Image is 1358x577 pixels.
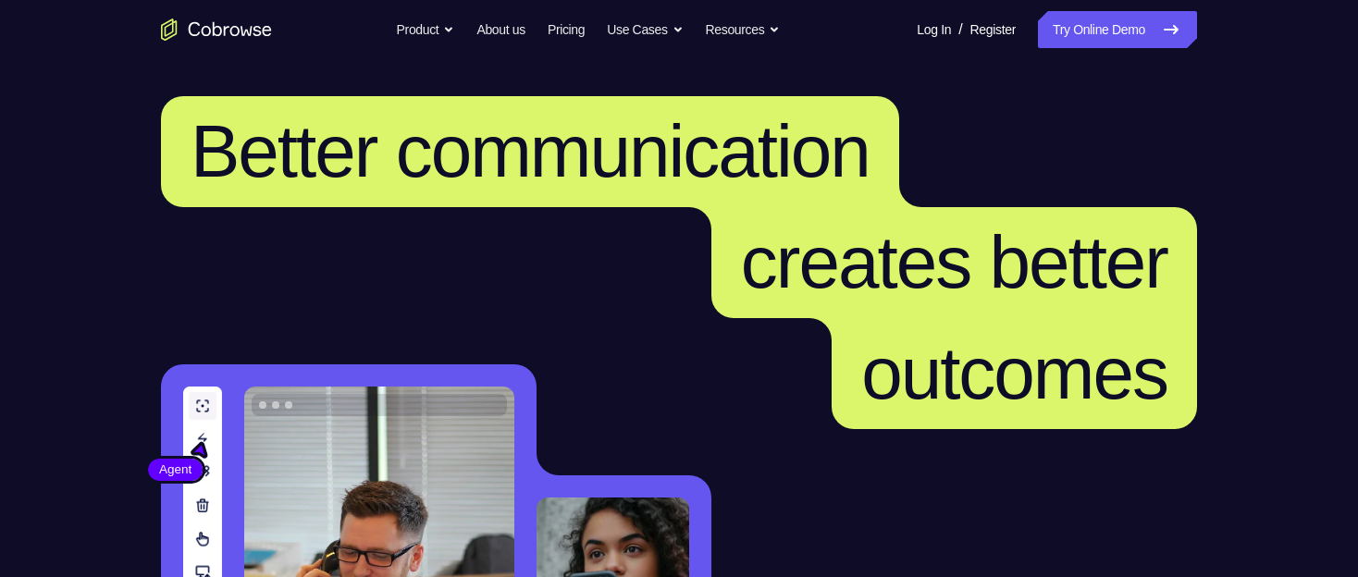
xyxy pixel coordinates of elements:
button: Use Cases [607,11,683,48]
span: creates better [741,221,1167,303]
a: About us [476,11,525,48]
button: Product [397,11,455,48]
a: Register [970,11,1016,48]
button: Resources [706,11,781,48]
span: Better communication [191,110,870,192]
a: Pricing [548,11,585,48]
span: outcomes [861,332,1167,414]
a: Log In [917,11,951,48]
a: Go to the home page [161,18,272,41]
a: Try Online Demo [1038,11,1197,48]
span: / [958,18,962,41]
span: Agent [148,460,203,479]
